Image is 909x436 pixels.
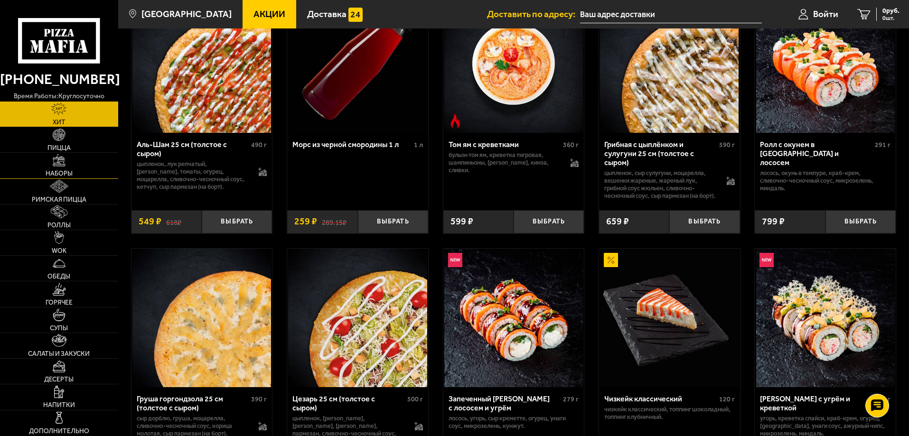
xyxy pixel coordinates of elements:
img: Новинка [448,253,462,267]
div: [PERSON_NAME] с угрём и креветкой [760,394,872,412]
img: Акционный [604,253,618,267]
button: Выбрать [514,210,584,233]
div: Чизкейк классический [604,394,717,403]
span: Супы [50,325,68,332]
input: Ваш адрес доставки [580,6,762,23]
span: Дополнительно [29,428,89,435]
span: Наборы [46,170,73,177]
span: 590 г [719,141,735,149]
div: Том ям с креветками [449,140,561,149]
img: Острое блюдо [448,114,462,128]
span: 0 шт. [882,15,900,21]
img: 15daf4d41897b9f0e9f617042186c801.svg [348,8,363,22]
span: 120 г [719,395,735,403]
span: Десерты [44,376,74,383]
img: Ролл Калипсо с угрём и креветкой [756,249,895,387]
span: 0 руб. [882,8,900,14]
span: 659 ₽ [606,217,629,226]
span: Салаты и закуски [28,351,90,357]
button: Выбрать [825,210,896,233]
span: 500 г [407,395,423,403]
span: 360 г [563,141,579,149]
p: Чизкейк классический, топпинг шоколадный, топпинг клубничный. [604,406,735,421]
span: Акции [253,9,285,19]
button: Выбрать [358,210,428,233]
span: 291 г [875,141,890,149]
img: Цезарь 25 см (толстое с сыром) [288,249,427,387]
a: НовинкаРолл Калипсо с угрём и креветкой [755,249,896,387]
a: НовинкаЗапеченный ролл Гурмэ с лососем и угрём [443,249,584,387]
div: Аль-Шам 25 см (толстое с сыром) [137,140,249,158]
span: [GEOGRAPHIC_DATA] [141,9,232,19]
span: 279 г [563,395,579,403]
a: АкционныйЧизкейк классический [599,249,740,387]
span: Доставка [307,9,347,19]
span: 490 г [251,141,267,149]
img: Груша горгондзола 25 см (толстое с сыром) [132,249,271,387]
p: лосось, угорь, Сыр креметте, огурец, унаги соус, микрозелень, кунжут. [449,415,579,430]
span: Напитки [43,402,75,408]
span: Войти [813,9,838,19]
img: Запеченный ролл Гурмэ с лососем и угрём [444,249,583,387]
div: Цезарь 25 см (толстое с сыром) [292,394,405,412]
span: Римская пицца [32,196,86,203]
p: бульон том ям, креветка тигровая, шампиньоны, [PERSON_NAME], кинза, сливки. [449,151,561,174]
a: Цезарь 25 см (толстое с сыром) [287,249,428,387]
span: 1 л [414,141,423,149]
div: Груша горгондзола 25 см (толстое с сыром) [137,394,249,412]
a: Груша горгондзола 25 см (толстое с сыром) [131,249,272,387]
span: Хит [53,119,66,126]
s: 618 ₽ [166,217,181,226]
button: Выбрать [669,210,740,233]
span: 259 ₽ [294,217,317,226]
span: WOK [52,248,66,254]
p: лосось, окунь в темпуре, краб-крем, сливочно-чесночный соус, микрозелень, миндаль. [760,169,890,192]
span: 799 ₽ [762,217,785,226]
s: 289.15 ₽ [322,217,347,226]
div: Ролл с окунем в [GEOGRAPHIC_DATA] и лососем [760,140,872,167]
img: Чизкейк классический [600,249,739,387]
p: цыпленок, сыр сулугуни, моцарелла, вешенки жареные, жареный лук, грибной соус Жюльен, сливочно-че... [604,169,717,200]
span: Горячее [46,299,73,306]
img: Новинка [759,253,774,267]
span: Пицца [47,145,71,151]
span: 599 ₽ [450,217,473,226]
span: 549 ₽ [139,217,161,226]
p: цыпленок, лук репчатый, [PERSON_NAME], томаты, огурец, моцарелла, сливочно-чесночный соус, кетчуп... [137,160,249,191]
div: Запеченный [PERSON_NAME] с лососем и угрём [449,394,561,412]
div: Морс из черной смородины 1 л [292,140,412,149]
div: Грибная с цыплёнком и сулугуни 25 см (толстое с сыром) [604,140,717,167]
button: Выбрать [202,210,272,233]
span: Доставить по адресу: [487,9,580,19]
span: 390 г [251,395,267,403]
span: Роллы [47,222,71,229]
span: Обеды [47,273,70,280]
